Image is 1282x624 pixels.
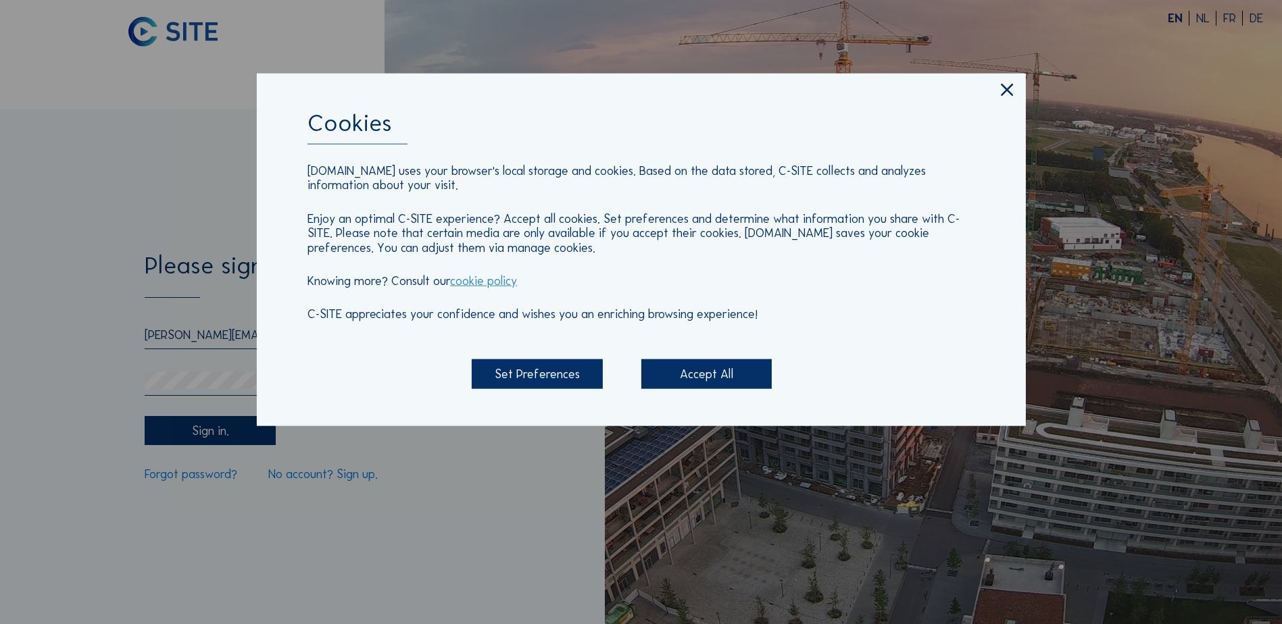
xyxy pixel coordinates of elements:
[472,359,602,388] div: Set Preferences
[307,111,974,145] div: Cookies
[307,163,974,192] p: [DOMAIN_NAME] uses your browser's local storage and cookies. Based on the data stored, C-SITE col...
[307,274,974,289] p: Knowing more? Consult our
[307,307,974,322] p: C-SITE appreciates your confidence and wishes you an enriching browsing experience!
[450,274,517,288] a: cookie policy
[307,211,974,255] p: Enjoy an optimal C-SITE experience? Accept all cookies. Set preferences and determine what inform...
[641,359,772,388] div: Accept All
